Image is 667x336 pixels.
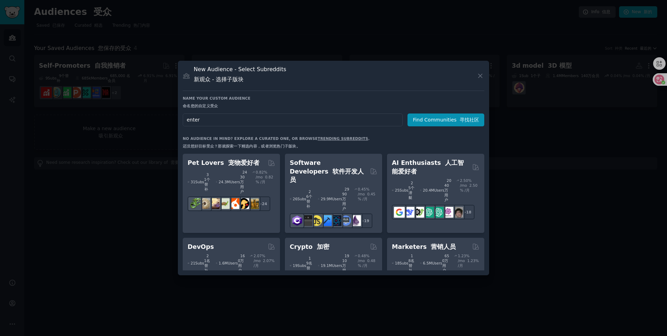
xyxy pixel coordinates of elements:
h3: Name your custom audience [183,96,484,111]
button: Find Communities 寻找社区 [407,114,484,126]
img: ballpython [199,198,210,209]
img: learnjavascript [311,215,322,226]
img: turtle [219,198,230,209]
div: + 18 [460,205,475,219]
input: Pick a short name, like "Digital Marketers" or "Movie-Goers" [183,114,403,126]
div: 26 Sub s [290,187,313,211]
font: 0.82% /月 [256,175,273,184]
div: 21 Sub s [188,253,211,273]
font: 2990万用户 [342,187,349,211]
a: trending subreddits [318,136,368,141]
img: dogbreed [248,198,259,209]
img: cockatiel [229,198,239,209]
div: 2.07 % /mo [254,253,275,273]
div: 0.45 % /mo [358,187,377,211]
font: 加密 [317,243,329,250]
img: OpenAIDev [443,207,453,218]
font: 0.45% /月 [358,192,375,201]
font: 人工智能爱好者 [392,159,464,175]
img: leopardgeckos [209,198,220,209]
font: 寻找社区 [460,117,479,123]
div: 0.82 % /mo [256,170,275,194]
font: 650万用户 [442,254,449,272]
div: 25 Sub s [392,178,415,202]
img: ArtificalIntelligence [452,207,463,218]
font: 160万用户 [238,254,245,272]
font: 21名替补 [204,254,211,272]
img: chatgpt_prompts_ [433,207,444,218]
font: 31个替补 [204,173,211,191]
font: 25个潜艇 [409,181,415,200]
font: 2.07% /月 [254,259,274,268]
div: 19.1M Users [318,253,349,278]
div: 1.23 % /mo [458,253,479,273]
div: No audience in mind? Explore a curated one, or browse . [183,136,370,151]
div: 6.5M Users [420,253,449,273]
div: 20.4M Users [420,178,451,202]
h2: Pet Lovers [188,159,260,167]
img: DeepSeek [404,207,414,218]
h2: Marketers [392,243,456,251]
font: 26个替补 [306,190,313,208]
img: GoogleGeminiAI [394,207,405,218]
div: 2.50 % /mo [460,178,479,202]
img: reactnative [331,215,341,226]
font: 命名您的自定义受众 [183,104,218,108]
img: csharp [292,215,303,226]
font: 19名替补 [306,256,313,275]
font: 新观众 - 选择子版块 [194,76,244,83]
font: 宠物爱好者 [228,159,260,166]
div: + 19 [358,213,372,228]
div: 19 Sub s [290,253,313,278]
img: herpetology [190,198,200,209]
font: 2430万用户 [240,170,247,194]
h2: DevOps [188,243,214,251]
h2: AI Enthusiasts [392,159,470,176]
font: 营销人员 [431,243,456,250]
font: 18名替补 [409,254,415,272]
img: AskComputerScience [340,215,351,226]
img: chatgpt_promptDesign [423,207,434,218]
img: software [302,215,312,226]
font: 1.23% /月 [458,259,479,268]
div: + 24 [256,196,270,211]
div: 29.9M Users [318,187,349,211]
div: 31 Sub s [188,170,211,194]
img: iOSProgramming [321,215,332,226]
font: 1910万用户 [342,254,349,277]
font: 还没想好目标受众？那就探索一下精选内容，或者浏览热门子版块。 [183,144,300,148]
h2: Software Developers [290,159,368,184]
h3: New Audience - Select Subreddits [194,66,286,86]
div: 0.48 % /mo [358,253,377,278]
img: elixir [350,215,361,226]
img: PetAdvice [238,198,249,209]
h2: Crypto [290,243,329,251]
div: 18 Sub s [392,253,415,273]
div: 24.3M Users [216,170,247,194]
font: 2040万用户 [444,178,451,202]
div: 1.6M Users [216,253,245,273]
img: AItoolsCatalog [413,207,424,218]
